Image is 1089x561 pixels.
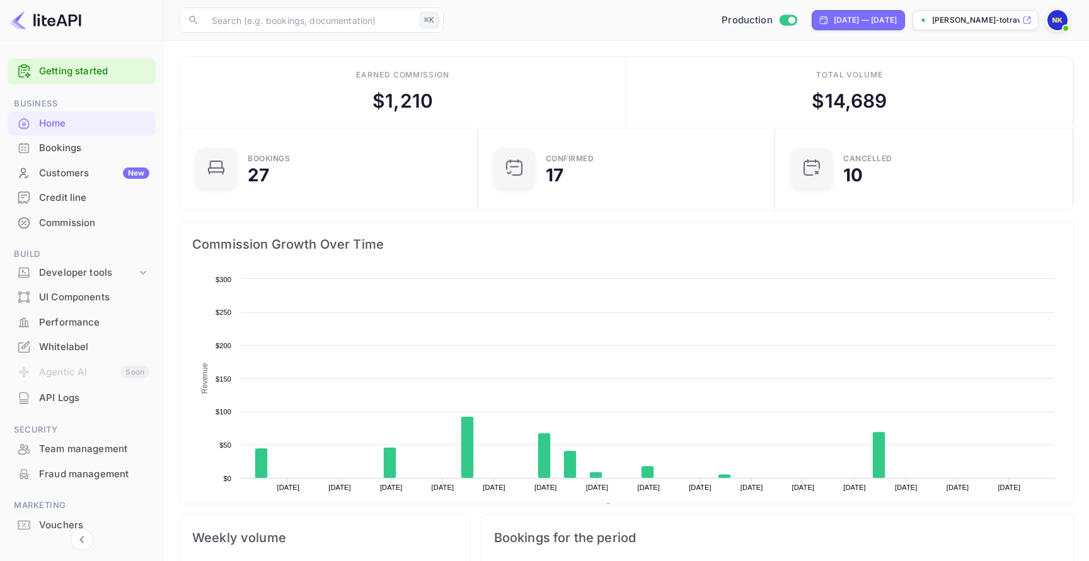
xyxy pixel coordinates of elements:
span: Bookings for the period [494,528,1061,548]
div: Whitelabel [8,335,156,360]
text: $200 [216,342,231,349]
a: Commission [8,211,156,234]
a: UI Components [8,285,156,309]
a: Vouchers [8,513,156,536]
div: API Logs [39,391,149,405]
text: [DATE] [792,484,815,491]
text: [DATE] [534,484,557,491]
div: Commission [8,211,156,235]
div: Total volume [816,69,884,81]
a: Performance [8,310,156,334]
div: 27 [248,166,269,184]
div: Performance [39,315,149,330]
span: Commission Growth Over Time [192,234,1061,254]
text: [DATE] [947,484,969,491]
span: Build [8,247,156,261]
text: [DATE] [637,484,660,491]
div: Credit line [39,191,149,205]
span: Marketing [8,499,156,513]
a: Home [8,111,156,135]
a: Bookings [8,136,156,159]
text: $150 [216,375,231,383]
text: Revenue [200,363,209,394]
text: $50 [219,441,231,449]
a: Fraud management [8,462,156,485]
div: Developer tools [8,262,156,284]
text: [DATE] [998,484,1020,491]
div: Customers [39,166,149,181]
text: $100 [216,408,231,416]
div: Team management [8,437,156,462]
text: [DATE] [277,484,299,491]
div: API Logs [8,386,156,411]
div: Vouchers [8,513,156,538]
span: Production [722,13,773,28]
div: Switch to Sandbox mode [717,13,802,28]
input: Search (e.g. bookings, documentation) [204,8,415,33]
div: [DATE] — [DATE] [834,14,897,26]
text: [DATE] [689,484,712,491]
div: Commission [39,216,149,230]
div: Fraud management [8,462,156,487]
a: Whitelabel [8,335,156,358]
div: $ 14,689 [812,87,887,115]
div: Click to change the date range period [812,10,905,30]
span: Business [8,97,156,111]
a: CustomersNew [8,161,156,184]
div: Bookings [8,136,156,161]
text: $250 [216,309,231,316]
p: [PERSON_NAME]-totrave... [932,14,1020,26]
div: $ 1,210 [372,87,433,115]
a: API Logs [8,386,156,409]
a: Team management [8,437,156,460]
div: Confirmed [546,155,594,162]
text: [DATE] [843,484,866,491]
div: Home [8,111,156,136]
div: Credit line [8,186,156,210]
text: [DATE] [740,484,763,491]
text: Revenue [616,503,648,512]
div: Developer tools [39,266,137,280]
text: [DATE] [432,484,454,491]
div: Team management [39,442,149,456]
div: 10 [843,166,863,184]
div: ⌘K [420,12,439,28]
span: Security [8,423,156,437]
text: [DATE] [380,484,403,491]
div: Vouchers [39,518,149,533]
div: Home [39,116,149,131]
div: Fraud management [39,467,149,482]
img: LiteAPI logo [10,10,81,30]
a: Getting started [39,64,149,79]
text: [DATE] [586,484,609,491]
text: [DATE] [483,484,505,491]
div: Earned commission [356,69,449,81]
div: Getting started [8,59,156,84]
div: CustomersNew [8,161,156,186]
button: Collapse navigation [71,528,93,551]
div: Performance [8,310,156,335]
div: UI Components [39,290,149,305]
text: [DATE] [328,484,351,491]
div: Whitelabel [39,340,149,354]
text: $300 [216,276,231,283]
div: UI Components [8,285,156,310]
div: Bookings [248,155,290,162]
div: Bookings [39,141,149,156]
img: Nikolas Kampas [1047,10,1068,30]
span: Weekly volume [192,528,458,548]
text: $0 [223,475,231,482]
div: 17 [546,166,563,184]
div: New [123,167,149,179]
text: [DATE] [895,484,918,491]
a: Credit line [8,186,156,209]
div: CANCELLED [843,155,892,162]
